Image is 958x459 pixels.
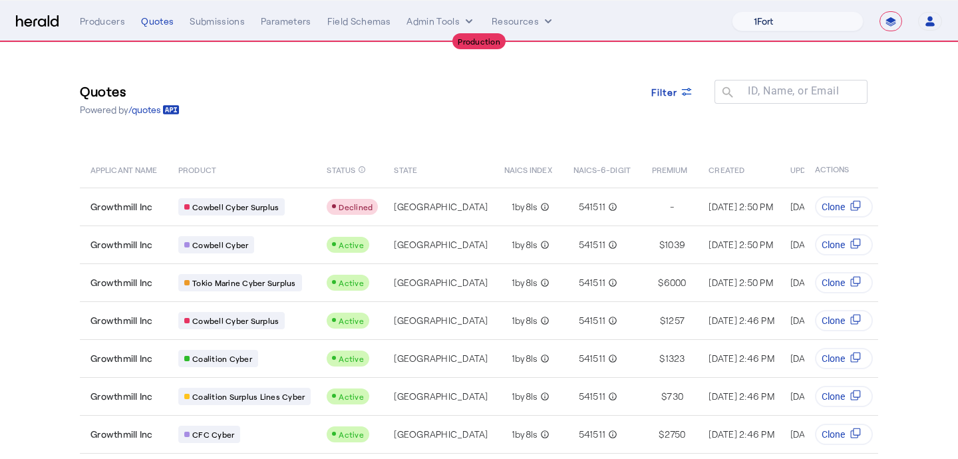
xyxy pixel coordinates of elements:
th: ACTIONS [804,150,879,188]
mat-icon: info_outline [538,314,550,327]
span: $ [661,390,667,403]
mat-icon: info_outline [605,276,617,289]
mat-icon: info_outline [605,352,617,365]
span: Tokio Marine Cyber Surplus [192,277,296,288]
p: Powered by [80,103,180,116]
span: Cowbell Cyber Surplus [192,202,279,212]
mat-icon: info_outline [605,314,617,327]
span: PRODUCT [178,162,216,176]
button: Clone [815,386,873,407]
span: Cowbell Cyber Surplus [192,315,279,326]
button: Clone [815,196,873,218]
span: 541511 [579,314,606,327]
mat-icon: info_outline [538,238,550,251]
span: [DATE] 2:51 PM [790,277,853,288]
span: 1by8ls [512,200,538,214]
span: 6000 [664,276,687,289]
span: [GEOGRAPHIC_DATA] [394,390,488,403]
mat-icon: info_outline [538,352,550,365]
span: Active [339,354,364,363]
span: 1by8ls [512,238,538,251]
span: [GEOGRAPHIC_DATA] [394,238,488,251]
span: [GEOGRAPHIC_DATA] [394,428,488,441]
span: - [670,200,674,214]
mat-icon: info_outline [538,428,550,441]
mat-icon: info_outline [358,162,366,177]
button: Clone [815,310,873,331]
span: STATUS [327,162,355,176]
button: Clone [815,348,873,369]
span: [GEOGRAPHIC_DATA] [394,276,488,289]
a: /quotes [128,103,180,116]
div: Quotes [141,15,174,28]
mat-icon: info_outline [605,428,617,441]
span: [DATE] 2:46 PM [709,353,774,364]
span: $ [659,428,664,441]
h3: Quotes [80,82,180,100]
span: 1by8ls [512,352,538,365]
span: 2750 [665,428,686,441]
span: 1257 [665,314,685,327]
span: [DATE] 2:50 PM [709,201,773,212]
span: [DATE] 2:50 PM [709,277,773,288]
span: 1by8ls [512,390,538,403]
span: NAICS-6-DIGIT [573,162,631,176]
span: [DATE] 2:46 PM [709,315,774,326]
mat-icon: info_outline [605,390,617,403]
span: Clone [822,390,845,403]
span: STATE [394,162,416,176]
span: UPDATED [790,162,826,176]
span: CREATED [709,162,744,176]
span: 541511 [579,390,606,403]
span: [DATE] 2:50 PM [790,201,855,212]
span: [DATE] 2:46 PM [790,315,856,326]
span: Clone [822,276,845,289]
span: $ [660,314,665,327]
button: Clone [815,424,873,445]
span: [DATE] 3:16 PM [790,428,854,440]
mat-icon: info_outline [605,238,617,251]
span: [DATE] 3:17 PM [790,353,853,364]
span: PREMIUM [652,162,688,176]
span: $ [658,276,663,289]
span: Clone [822,238,845,251]
span: Growthmill Inc [90,352,153,365]
mat-icon: info_outline [538,276,550,289]
span: Growthmill Inc [90,238,153,251]
span: Clone [822,428,845,441]
span: Cowbell Cyber [192,239,248,250]
span: CFC Cyber [192,429,234,440]
mat-icon: info_outline [605,200,617,214]
span: Active [339,316,364,325]
mat-label: ID, Name, or Email [748,84,839,97]
span: Active [339,430,364,439]
div: Submissions [190,15,245,28]
span: 541511 [579,352,606,365]
span: Coalition Surplus Lines Cyber [192,391,305,402]
button: Clone [815,234,873,255]
span: [DATE] 3:17 PM [790,390,853,402]
span: 1by8ls [512,276,538,289]
div: Production [452,33,506,49]
span: Clone [822,314,845,327]
span: 541511 [579,276,606,289]
span: Growthmill Inc [90,428,153,441]
button: internal dropdown menu [406,15,476,28]
mat-icon: info_outline [538,390,550,403]
span: [GEOGRAPHIC_DATA] [394,314,488,327]
span: Active [339,240,364,249]
span: Clone [822,352,845,365]
button: Filter [641,80,705,104]
img: Herald Logo [16,15,59,28]
span: [DATE] 2:50 PM [790,239,855,250]
span: NAICS INDEX [504,162,552,176]
span: 730 [667,390,683,403]
button: Clone [815,272,873,293]
span: 1039 [665,238,685,251]
span: 541511 [579,238,606,251]
span: Filter [651,85,678,99]
span: [DATE] 2:50 PM [709,239,773,250]
span: [GEOGRAPHIC_DATA] [394,200,488,214]
div: Parameters [261,15,311,28]
button: Resources dropdown menu [492,15,555,28]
